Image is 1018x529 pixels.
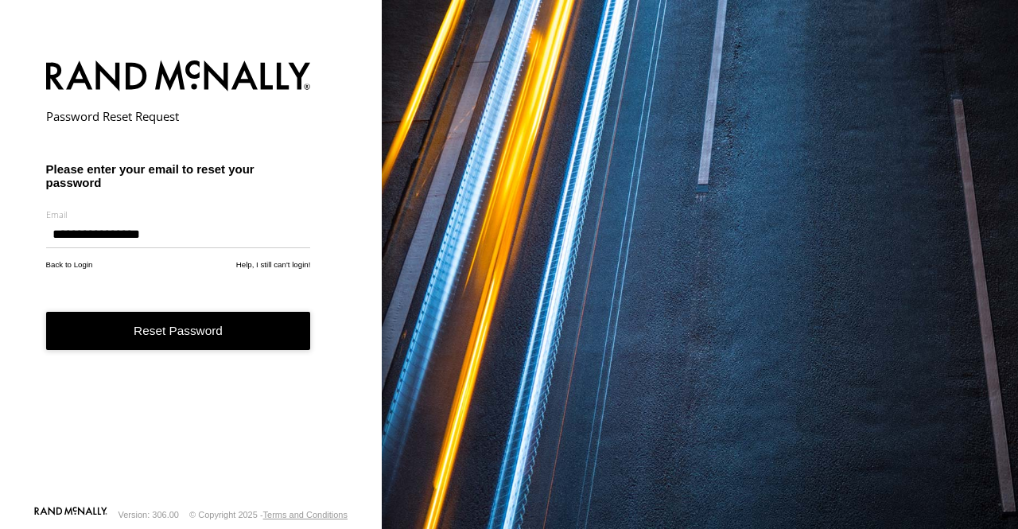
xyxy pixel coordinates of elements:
[189,510,348,519] div: © Copyright 2025 -
[46,260,93,269] a: Back to Login
[46,208,311,220] label: Email
[46,162,311,189] h3: Please enter your email to reset your password
[236,260,311,269] a: Help, I still can't login!
[46,312,311,351] button: Reset Password
[34,507,107,523] a: Visit our Website
[119,510,179,519] div: Version: 306.00
[46,57,311,98] img: Rand McNally
[263,510,348,519] a: Terms and Conditions
[46,108,311,124] h2: Password Reset Request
